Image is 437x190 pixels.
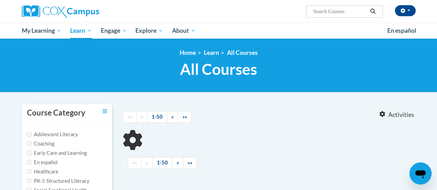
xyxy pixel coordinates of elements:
span: »» [182,114,187,120]
span: «« [127,114,132,120]
button: Account Settings [395,5,416,16]
span: »» [188,160,192,166]
a: About [168,23,200,39]
a: Previous [141,157,153,169]
span: My Learning [21,27,61,35]
label: Healthcare [27,168,58,176]
a: Home [180,49,196,56]
div: Main menu [17,23,421,39]
span: « [141,114,143,120]
input: Checkbox for Options [27,141,31,146]
span: About [172,27,196,35]
span: » [177,160,179,166]
a: Begining [128,157,142,169]
a: Cox Campus [22,5,146,18]
a: Begining [123,111,136,123]
span: Engage [101,27,127,35]
img: Cox Campus [22,5,99,18]
input: Checkbox for Options [27,169,31,174]
span: En español [387,27,416,34]
a: Next [167,111,178,123]
label: PK-5 Structured Literacy [27,177,89,185]
label: Adolescent Literacy [27,131,78,138]
button: Search [368,7,378,16]
a: 1-50 [152,157,172,169]
label: Early Care and Learning [27,149,87,157]
span: «« [132,160,137,166]
span: « [146,160,148,166]
h3: Course Category [27,108,85,118]
input: Checkbox for Options [27,160,31,164]
a: Next [172,157,183,169]
a: End [178,111,192,123]
span: Activities [388,111,414,119]
a: En español [383,23,421,38]
input: Search Courses [312,7,368,16]
a: Previous [136,111,148,123]
input: Checkbox for Options [27,151,31,155]
span: » [171,114,174,120]
span: Learn [70,27,92,35]
a: 1-50 [147,111,167,123]
label: Coaching [27,140,54,148]
a: Learn [66,23,96,39]
span: All Courses [180,60,257,78]
a: My Learning [17,23,66,39]
a: Engage [96,23,131,39]
a: Toggle collapse [103,108,107,115]
span: Explore [135,27,163,35]
a: End [183,157,197,169]
label: En español [27,159,58,166]
a: Explore [131,23,168,39]
input: Checkbox for Options [27,132,31,137]
iframe: Button to launch messaging window [409,162,431,184]
a: All Courses [227,49,258,56]
input: Checkbox for Options [27,179,31,183]
a: Learn [204,49,219,56]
